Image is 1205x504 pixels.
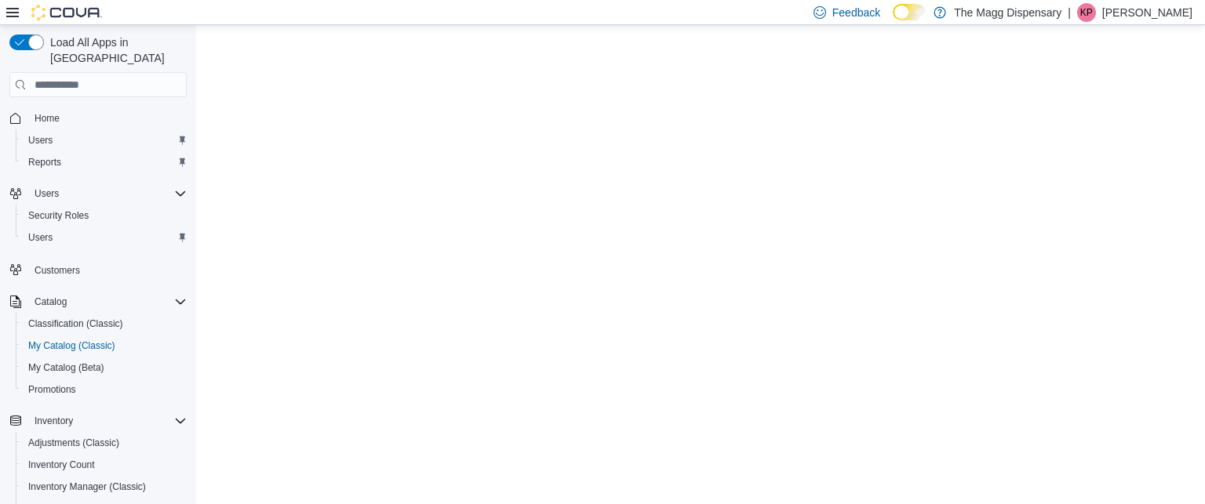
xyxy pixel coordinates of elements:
button: Adjustments (Classic) [16,432,193,454]
span: Customers [35,264,80,277]
span: Security Roles [22,206,187,225]
img: Cova [31,5,102,20]
span: Feedback [832,5,880,20]
span: Dark Mode [893,20,894,21]
button: Reports [16,151,193,173]
span: Home [28,108,187,128]
span: Catalog [28,292,187,311]
span: Promotions [28,383,76,396]
button: Users [16,227,193,248]
button: Promotions [16,379,193,401]
span: Inventory Count [22,455,187,474]
span: My Catalog (Beta) [28,361,104,374]
div: Key Pittman [1077,3,1096,22]
input: Dark Mode [893,4,926,20]
span: Users [22,228,187,247]
button: Classification (Classic) [16,313,193,335]
a: Inventory Count [22,455,101,474]
a: Reports [22,153,67,172]
span: My Catalog (Beta) [22,358,187,377]
button: My Catalog (Classic) [16,335,193,357]
span: Classification (Classic) [22,314,187,333]
a: Classification (Classic) [22,314,129,333]
button: Security Roles [16,205,193,227]
a: Inventory Manager (Classic) [22,477,152,496]
span: KP [1080,3,1093,22]
span: Users [28,184,187,203]
span: Users [35,187,59,200]
span: Reports [22,153,187,172]
button: My Catalog (Beta) [16,357,193,379]
button: Inventory [28,412,79,430]
span: Inventory [35,415,73,427]
a: Users [22,228,59,247]
button: Inventory Manager (Classic) [16,476,193,498]
span: Customers [28,259,187,279]
span: Users [22,131,187,150]
button: Catalog [3,291,193,313]
a: Security Roles [22,206,95,225]
button: Customers [3,258,193,281]
p: | [1068,3,1071,22]
span: Reports [28,156,61,169]
button: Users [3,183,193,205]
button: Inventory [3,410,193,432]
span: Inventory Count [28,459,95,471]
span: Adjustments (Classic) [28,437,119,449]
span: Catalog [35,296,67,308]
button: Users [16,129,193,151]
button: Inventory Count [16,454,193,476]
button: Home [3,107,193,129]
span: Classification (Classic) [28,317,123,330]
span: Users [28,231,53,244]
span: My Catalog (Classic) [22,336,187,355]
a: Customers [28,261,86,280]
span: Inventory [28,412,187,430]
span: Security Roles [28,209,89,222]
a: Adjustments (Classic) [22,433,126,452]
a: Users [22,131,59,150]
span: My Catalog (Classic) [28,339,115,352]
a: Promotions [22,380,82,399]
a: My Catalog (Beta) [22,358,111,377]
p: The Magg Dispensary [954,3,1061,22]
button: Catalog [28,292,73,311]
p: [PERSON_NAME] [1102,3,1192,22]
span: Promotions [22,380,187,399]
span: Home [35,112,60,125]
span: Load All Apps in [GEOGRAPHIC_DATA] [44,34,187,66]
button: Users [28,184,65,203]
span: Inventory Manager (Classic) [22,477,187,496]
span: Users [28,134,53,147]
span: Inventory Manager (Classic) [28,480,146,493]
a: My Catalog (Classic) [22,336,122,355]
a: Home [28,109,66,128]
span: Adjustments (Classic) [22,433,187,452]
